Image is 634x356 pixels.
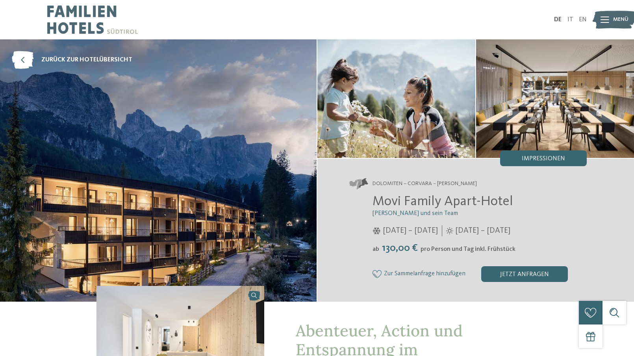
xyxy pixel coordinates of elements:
a: IT [567,17,573,23]
a: DE [554,17,562,23]
img: Eine glückliche Familienauszeit in Corvara [476,39,634,158]
a: zurück zur Hotelübersicht [12,51,132,69]
span: Movi Family Apart-Hotel [373,195,513,208]
img: Eine glückliche Familienauszeit in Corvara [317,39,475,158]
i: Öffnungszeiten im Winter [373,227,381,234]
span: [DATE] – [DATE] [455,225,510,236]
span: Impressionen [522,156,565,162]
span: ab [373,246,379,252]
span: zurück zur Hotelübersicht [41,56,132,64]
div: jetzt anfragen [481,266,568,282]
span: [DATE] – [DATE] [383,225,438,236]
span: Zur Sammelanfrage hinzufügen [384,271,465,278]
a: EN [579,17,587,23]
span: Dolomiten – Corvara – [PERSON_NAME] [373,180,477,188]
span: Menü [613,16,628,24]
i: Öffnungszeiten im Sommer [446,227,453,234]
span: [PERSON_NAME] und sein Team [373,210,458,217]
span: pro Person und Tag inkl. Frühstück [421,246,515,252]
span: 130,00 € [380,243,420,253]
